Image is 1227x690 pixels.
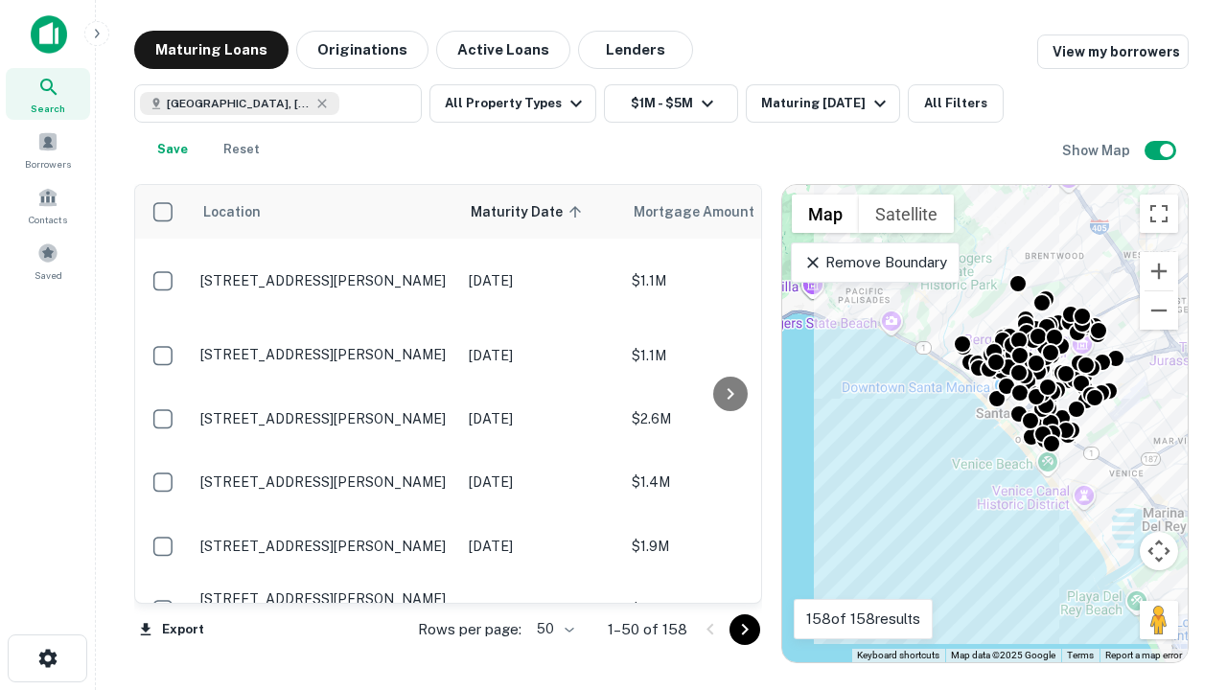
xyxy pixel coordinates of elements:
[35,267,62,283] span: Saved
[622,185,833,239] th: Mortgage Amount
[469,408,613,429] p: [DATE]
[806,608,920,631] p: 158 of 158 results
[469,599,613,620] p: [DATE]
[200,590,450,608] p: [STREET_ADDRESS][PERSON_NAME]
[632,408,823,429] p: $2.6M
[951,650,1055,660] span: Map data ©2025 Google
[429,84,596,123] button: All Property Types
[6,68,90,120] a: Search
[436,31,570,69] button: Active Loans
[469,471,613,493] p: [DATE]
[191,185,459,239] th: Location
[29,212,67,227] span: Contacts
[31,15,67,54] img: capitalize-icon.png
[1140,195,1178,233] button: Toggle fullscreen view
[25,156,71,172] span: Borrowers
[1062,140,1133,161] h6: Show Map
[469,536,613,557] p: [DATE]
[200,410,450,427] p: [STREET_ADDRESS][PERSON_NAME]
[632,599,823,620] p: $3.4M
[761,92,891,115] div: Maturing [DATE]
[6,235,90,287] a: Saved
[200,473,450,491] p: [STREET_ADDRESS][PERSON_NAME]
[746,84,900,123] button: Maturing [DATE]
[469,270,613,291] p: [DATE]
[608,618,687,641] p: 1–50 of 158
[1105,650,1182,660] a: Report a map error
[1067,650,1094,660] a: Terms (opens in new tab)
[418,618,521,641] p: Rows per page:
[134,615,209,644] button: Export
[632,270,823,291] p: $1.1M
[604,84,738,123] button: $1M - $5M
[632,345,823,366] p: $1.1M
[792,195,859,233] button: Show street map
[1140,601,1178,639] button: Drag Pegman onto the map to open Street View
[142,130,203,169] button: Save your search to get updates of matches that match your search criteria.
[908,84,1004,123] button: All Filters
[857,649,939,662] button: Keyboard shortcuts
[459,185,622,239] th: Maturity Date
[6,179,90,231] a: Contacts
[469,345,613,366] p: [DATE]
[1131,475,1227,567] iframe: Chat Widget
[782,185,1188,662] div: 0 0
[167,95,311,112] span: [GEOGRAPHIC_DATA], [GEOGRAPHIC_DATA], [GEOGRAPHIC_DATA]
[31,101,65,116] span: Search
[803,251,946,274] p: Remove Boundary
[529,615,577,643] div: 50
[134,31,289,69] button: Maturing Loans
[200,538,450,555] p: [STREET_ADDRESS][PERSON_NAME]
[471,200,588,223] span: Maturity Date
[632,471,823,493] p: $1.4M
[787,637,850,662] img: Google
[1037,34,1189,69] a: View my borrowers
[200,346,450,363] p: [STREET_ADDRESS][PERSON_NAME]
[729,614,760,645] button: Go to next page
[1140,252,1178,290] button: Zoom in
[578,31,693,69] button: Lenders
[296,31,428,69] button: Originations
[1140,291,1178,330] button: Zoom out
[859,195,954,233] button: Show satellite imagery
[787,637,850,662] a: Open this area in Google Maps (opens a new window)
[6,124,90,175] a: Borrowers
[634,200,779,223] span: Mortgage Amount
[632,536,823,557] p: $1.9M
[202,200,261,223] span: Location
[200,272,450,289] p: [STREET_ADDRESS][PERSON_NAME]
[211,130,272,169] button: Reset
